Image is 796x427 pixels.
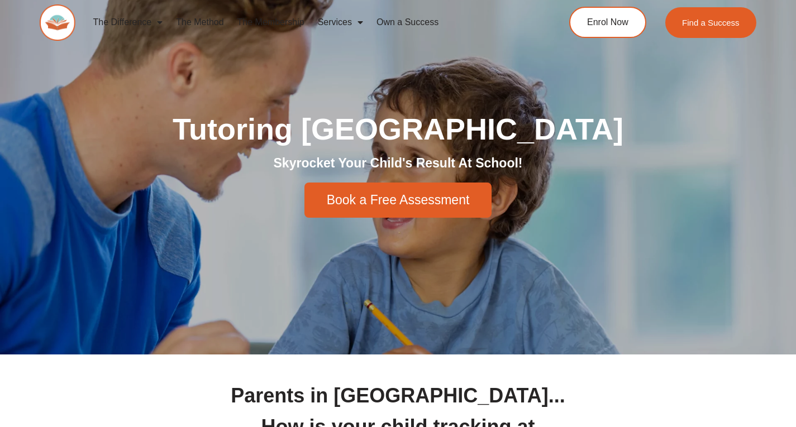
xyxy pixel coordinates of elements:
[311,9,370,35] a: Services
[665,7,756,38] a: Find a Success
[226,386,570,406] h1: Parents in [GEOGRAPHIC_DATA]...
[682,18,740,27] span: Find a Success
[173,112,623,146] span: Tutoring [GEOGRAPHIC_DATA]
[569,7,646,38] a: Enrol Now
[87,9,170,35] a: The Difference
[87,9,528,35] nav: Menu
[304,183,492,218] a: Book a Free Assessment
[327,194,470,207] span: Book a Free Assessment
[169,9,230,35] a: The Method
[85,155,711,172] h2: Skyrocket Your Child's Result At School!
[231,9,311,35] a: The Membership
[370,9,445,35] a: Own a Success
[587,18,628,27] span: Enrol Now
